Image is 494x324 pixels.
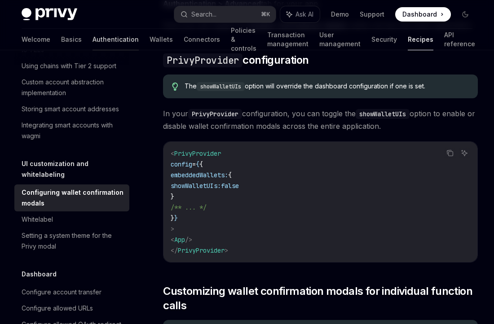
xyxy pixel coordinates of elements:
[22,214,53,225] div: Whitelabel
[171,225,174,233] span: >
[402,10,437,19] span: Dashboard
[61,29,82,50] a: Basics
[14,101,129,117] a: Storing smart account addresses
[199,160,203,168] span: {
[22,287,101,298] div: Configure account transfer
[178,246,225,254] span: PrivyProvider
[444,29,475,50] a: API reference
[408,29,433,50] a: Recipes
[395,7,451,22] a: Dashboard
[444,147,456,159] button: Copy the contents from the code block
[191,9,216,20] div: Search...
[196,160,199,168] span: {
[267,29,309,50] a: Transaction management
[231,29,256,50] a: Policies & controls
[185,82,469,91] div: The option will override the dashboard configuration if one is set.
[188,109,242,119] code: PrivyProvider
[93,29,139,50] a: Authentication
[22,120,124,141] div: Integrating smart accounts with wagmi
[22,61,116,71] div: Using chains with Tier 2 support
[171,149,174,158] span: <
[14,74,129,101] a: Custom account abstraction implementation
[458,7,472,22] button: Toggle dark mode
[22,303,93,314] div: Configure allowed URLs
[296,10,313,19] span: Ask AI
[171,171,228,179] span: embeddedWallets:
[22,230,124,252] div: Setting a system theme for the Privy modal
[261,11,270,18] span: ⌘ K
[360,10,384,19] a: Support
[459,147,470,159] button: Ask AI
[163,53,309,67] span: configuration
[174,236,185,244] span: App
[14,117,129,144] a: Integrating smart accounts with wagmi
[171,214,174,222] span: }
[14,58,129,74] a: Using chains with Tier 2 support
[174,6,276,22] button: Search...⌘K
[14,211,129,228] a: Whitelabel
[171,193,174,201] span: }
[171,160,192,168] span: config
[221,182,239,190] span: false
[171,236,174,244] span: <
[171,182,221,190] span: showWalletUIs:
[171,246,178,254] span: </
[185,236,192,244] span: />
[22,104,119,114] div: Storing smart account addresses
[228,171,232,179] span: {
[22,29,50,50] a: Welcome
[22,187,124,209] div: Configuring wallet confirmation modals
[14,184,129,211] a: Configuring wallet confirmation modals
[22,269,57,280] h5: Dashboard
[14,284,129,300] a: Configure account transfer
[163,107,478,132] span: In your configuration, you can toggle the option to enable or disable wallet confirmation modals ...
[174,214,178,222] span: }
[14,300,129,316] a: Configure allowed URLs
[197,82,245,91] code: showWalletUIs
[22,77,124,98] div: Custom account abstraction implementation
[225,246,228,254] span: >
[319,29,361,50] a: User management
[22,8,77,21] img: dark logo
[331,10,349,19] a: Demo
[280,6,320,22] button: Ask AI
[172,83,178,91] svg: Tip
[14,228,129,254] a: Setting a system theme for the Privy modal
[163,53,243,67] code: PrivyProvider
[184,29,220,50] a: Connectors
[371,29,397,50] a: Security
[150,29,173,50] a: Wallets
[356,109,410,119] code: showWalletUIs
[174,149,221,158] span: PrivyProvider
[192,160,196,168] span: =
[163,284,478,313] span: Customizing wallet confirmation modals for individual function calls
[22,158,129,180] h5: UI customization and whitelabeling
